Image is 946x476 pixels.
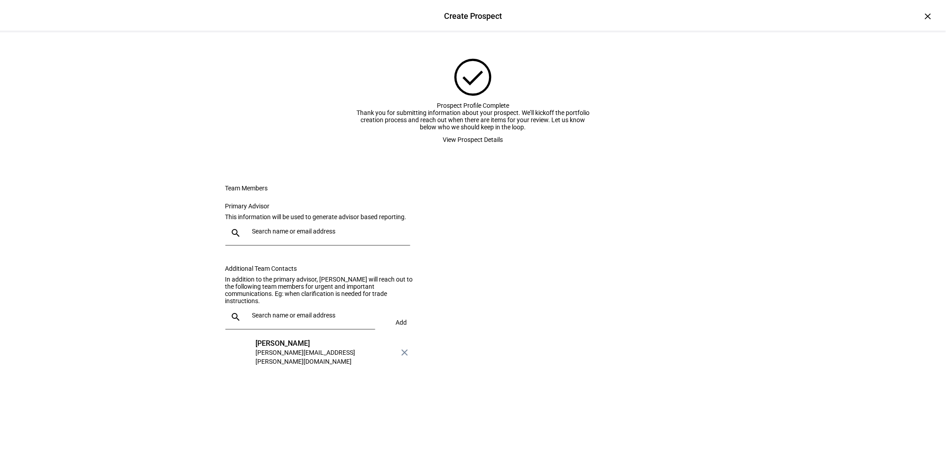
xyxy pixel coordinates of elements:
[400,347,410,358] mat-icon: close
[256,348,396,366] div: [PERSON_NAME][EMAIL_ADDRESS][PERSON_NAME][DOMAIN_NAME]
[225,203,421,210] div: Primary Advisor
[252,312,372,319] input: Search name or email address
[356,102,590,109] div: Prospect Profile Complete
[256,339,396,348] div: [PERSON_NAME]
[225,185,473,192] div: Team Members
[450,54,497,101] mat-icon: check_circle
[225,228,247,238] mat-icon: search
[225,312,247,322] mat-icon: search
[225,276,421,304] div: In addition to the primary advisor, [PERSON_NAME] will reach out to the following team members fo...
[231,339,249,357] div: MO
[432,131,514,149] button: View Prospect Details
[356,109,590,131] div: Thank you for submitting information about your prospect. We’ll kickoff the portfolio creation pr...
[921,9,935,23] div: ×
[252,228,407,235] input: Search name or email address
[444,10,502,22] div: Create Prospect
[225,213,421,220] div: This information will be used to generate advisor based reporting.
[443,131,503,149] span: View Prospect Details
[225,265,421,272] div: Additional Team Contacts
